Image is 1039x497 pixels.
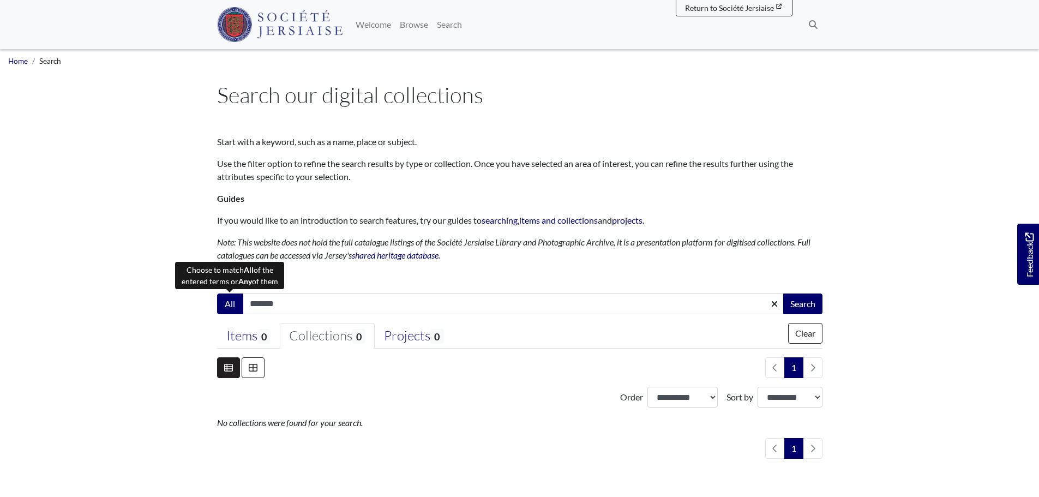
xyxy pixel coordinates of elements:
[244,265,254,274] strong: All
[519,215,598,225] a: items and collections
[243,294,784,314] input: Enter one or more search terms...
[217,135,822,148] p: Start with a keyword, such as a name, place or subject.
[783,294,822,314] button: Search
[217,294,243,314] button: All
[761,438,822,459] nav: pagination
[352,329,365,344] span: 0
[433,14,466,35] a: Search
[430,329,443,344] span: 0
[612,215,642,225] a: projects
[226,328,271,344] div: Items
[217,214,822,227] p: If you would like to an introduction to search features, try our guides to , and .
[1017,224,1039,285] a: Would you like to provide feedback?
[765,357,785,378] li: Previous page
[395,14,433,35] a: Browse
[620,391,643,404] label: Order
[217,82,822,108] h1: Search our digital collections
[384,328,443,344] div: Projects
[788,323,822,344] button: Clear
[1023,232,1036,277] span: Feedback
[784,438,803,459] span: Goto page 1
[765,438,785,459] li: Previous page
[39,57,61,65] span: Search
[761,357,822,378] nav: pagination
[217,157,822,183] p: Use the filter option to refine the search results by type or collection. Once you have selected ...
[217,7,343,42] img: Société Jersiaise
[217,417,363,428] em: No collections were found for your search.
[352,250,439,260] a: shared heritage database
[217,4,343,45] a: Société Jersiaise logo
[482,215,518,225] a: searching
[238,277,252,286] strong: Any
[217,237,810,260] em: Note: This website does not hold the full catalogue listings of the Société Jersiaise Library and...
[8,57,28,65] a: Home
[685,3,774,13] span: Return to Société Jersiaise
[784,357,803,378] span: Goto page 1
[726,391,753,404] label: Sort by
[351,14,395,35] a: Welcome
[289,328,365,344] div: Collections
[217,193,244,203] strong: Guides
[257,329,271,344] span: 0
[175,262,284,289] div: Choose to match of the entered terms or of them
